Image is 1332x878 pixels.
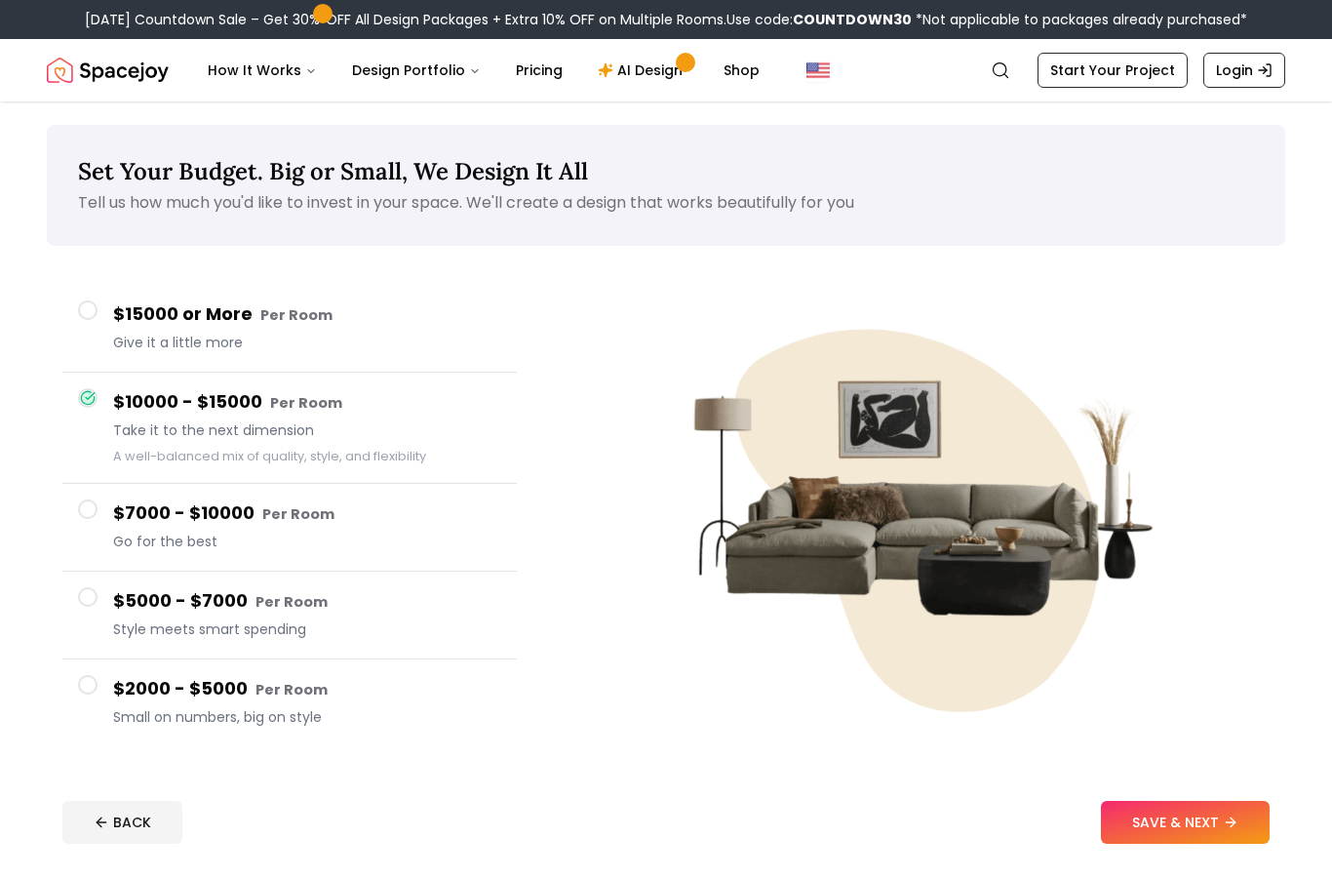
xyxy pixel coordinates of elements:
[582,51,704,90] a: AI Design
[62,572,517,659] button: $5000 - $7000 Per RoomStyle meets smart spending
[1101,801,1270,844] button: SAVE & NEXT
[336,51,496,90] button: Design Portfolio
[912,10,1247,29] span: *Not applicable to packages already purchased*
[113,420,501,440] span: Take it to the next dimension
[113,388,501,417] h4: $10000 - $15000
[113,619,501,639] span: Style meets smart spending
[78,156,588,186] span: Set Your Budget. Big or Small, We Design It All
[47,51,169,90] a: Spacejoy
[62,659,517,746] button: $2000 - $5000 Per RoomSmall on numbers, big on style
[262,504,334,524] small: Per Room
[62,484,517,572] button: $7000 - $10000 Per RoomGo for the best
[47,51,169,90] img: Spacejoy Logo
[113,587,501,616] h4: $5000 - $7000
[255,592,328,612] small: Per Room
[113,499,501,528] h4: $7000 - $10000
[500,51,578,90] a: Pricing
[78,191,1254,215] p: Tell us how much you'd like to invest in your space. We'll create a design that works beautifully...
[113,448,426,464] small: A well-balanced mix of quality, style, and flexibility
[1203,53,1285,88] a: Login
[708,51,775,90] a: Shop
[806,59,830,82] img: United States
[192,51,775,90] nav: Main
[85,10,1247,29] div: [DATE] Countdown Sale – Get 30% OFF All Design Packages + Extra 10% OFF on Multiple Rooms.
[793,10,912,29] b: COUNTDOWN30
[113,300,501,329] h4: $15000 or More
[47,39,1285,101] nav: Global
[62,801,182,844] button: BACK
[192,51,333,90] button: How It Works
[726,10,912,29] span: Use code:
[270,393,342,413] small: Per Room
[62,285,517,373] button: $15000 or More Per RoomGive it a little more
[113,532,501,551] span: Go for the best
[1038,53,1188,88] a: Start Your Project
[113,333,501,352] span: Give it a little more
[255,680,328,699] small: Per Room
[62,373,517,484] button: $10000 - $15000 Per RoomTake it to the next dimensionA well-balanced mix of quality, style, and f...
[260,305,333,325] small: Per Room
[113,675,501,703] h4: $2000 - $5000
[113,707,501,727] span: Small on numbers, big on style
